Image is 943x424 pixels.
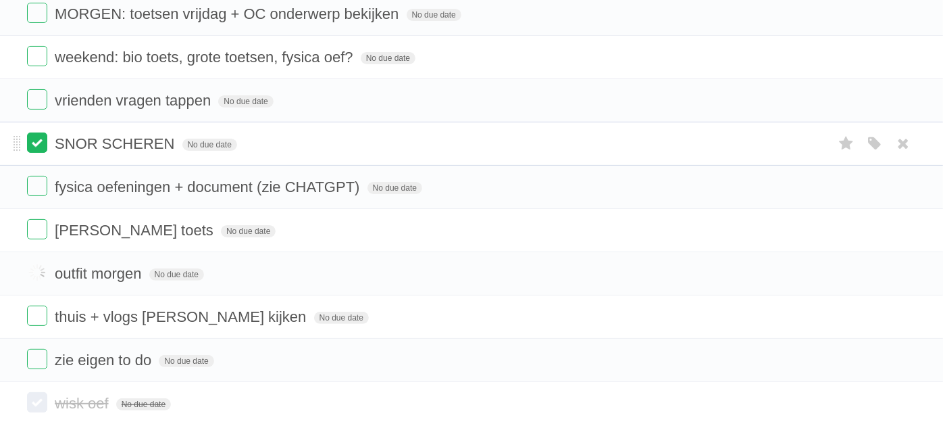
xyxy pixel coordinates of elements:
[55,92,214,109] span: vrienden vragen tappen
[27,349,47,369] label: Done
[218,95,273,108] span: No due date
[116,398,171,410] span: No due date
[27,176,47,196] label: Done
[27,219,47,239] label: Done
[27,3,47,23] label: Done
[27,46,47,66] label: Done
[407,9,461,21] span: No due date
[55,135,178,152] span: SNOR SCHEREN
[55,352,155,369] span: zie eigen to do
[361,52,415,64] span: No due date
[159,355,213,367] span: No due date
[27,89,47,110] label: Done
[55,5,402,22] span: MORGEN: toetsen vrijdag + OC onderwerp bekijken
[55,265,145,282] span: outfit morgen
[367,182,422,194] span: No due date
[149,268,204,281] span: No due date
[55,49,357,66] span: weekend: bio toets, grote toetsen, fysica oef?
[27,392,47,413] label: Done
[27,133,47,153] label: Done
[182,139,237,151] span: No due date
[55,222,217,239] span: [PERSON_NAME] toets
[55,179,363,195] span: fysica oefeningen + document (zie CHATGPT)
[221,225,276,237] span: No due date
[55,308,309,325] span: thuis + vlogs [PERSON_NAME] kijken
[314,312,369,324] span: No due date
[55,395,111,412] span: wisk oef
[834,133,859,155] label: Star task
[27,262,47,283] label: Done
[27,306,47,326] label: Done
